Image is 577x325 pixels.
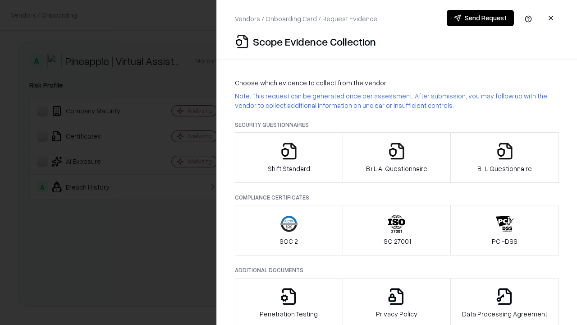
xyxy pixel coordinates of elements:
p: Penetration Testing [260,309,318,319]
p: Note: This request can be generated once per assessment. After submission, you may follow up with... [235,91,559,110]
button: B+L AI Questionnaire [343,132,451,183]
p: Vendors / Onboarding Card / Request Evidence [235,14,377,23]
p: ISO 27001 [382,237,411,246]
button: Shift Standard [235,132,343,183]
p: SOC 2 [279,237,298,246]
p: Compliance Certificates [235,194,559,201]
button: B+L Questionnaire [450,132,559,183]
p: Data Processing Agreement [462,309,547,319]
p: Shift Standard [268,164,310,173]
p: Additional Documents [235,266,559,274]
p: Choose which evidence to collect from the vendor: [235,78,559,88]
button: SOC 2 [235,205,343,255]
button: ISO 27001 [343,205,451,255]
p: Security Questionnaires [235,121,559,129]
button: Send Request [447,10,514,26]
p: B+L Questionnaire [477,164,532,173]
p: PCI-DSS [492,237,517,246]
p: B+L AI Questionnaire [366,164,427,173]
p: Privacy Policy [376,309,417,319]
p: Scope Evidence Collection [253,34,376,49]
button: PCI-DSS [450,205,559,255]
